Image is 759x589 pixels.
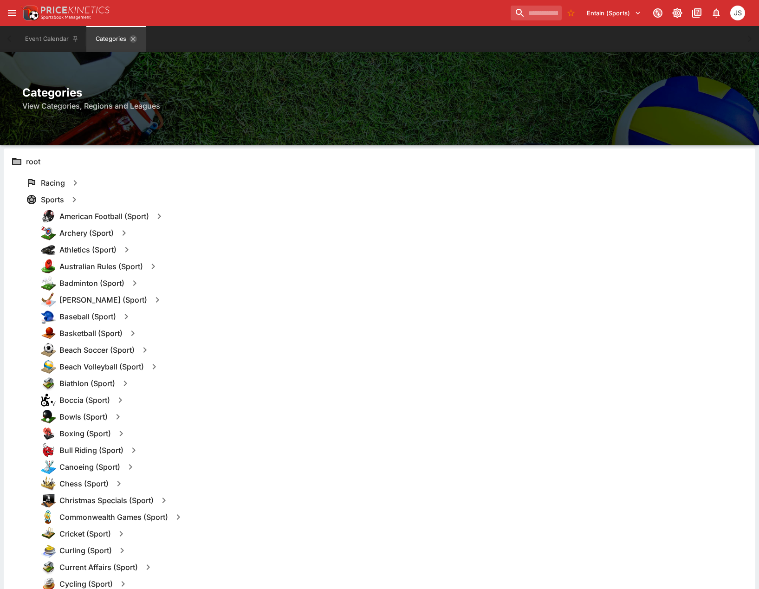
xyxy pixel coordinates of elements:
[41,209,56,224] img: american_football.png
[688,5,705,21] button: Documentation
[59,479,109,489] h6: Chess (Sport)
[59,446,123,455] h6: Bull Riding (Sport)
[41,15,91,19] img: Sportsbook Management
[41,178,65,188] h6: Racing
[41,409,56,424] img: bowls.png
[41,543,56,558] img: curling.png
[22,85,737,100] h2: Categories
[59,295,147,305] h6: [PERSON_NAME] (Sport)
[41,292,56,307] img: bandy.png
[564,6,578,20] button: No Bookmarks
[59,512,168,522] h6: Commonwealth Games (Sport)
[41,443,56,458] img: bull_riding.png
[59,228,114,238] h6: Archery (Sport)
[41,6,110,13] img: PriceKinetics
[4,5,20,21] button: open drawer
[41,226,56,240] img: archery.png
[41,343,56,357] img: beach_soccer.png
[59,546,112,556] h6: Curling (Sport)
[41,259,56,274] img: australian_rules.png
[59,496,154,505] h6: Christmas Specials (Sport)
[41,393,56,408] img: boccia.png
[59,379,115,388] h6: Biathlon (Sport)
[59,579,113,589] h6: Cycling (Sport)
[41,510,56,524] img: commonwealth_games.png
[41,242,56,257] img: athletics.png
[41,560,56,575] img: other.png
[41,309,56,324] img: baseball.png
[59,362,144,372] h6: Beach Volleyball (Sport)
[41,476,56,491] img: chess.png
[41,195,64,205] h6: Sports
[708,5,725,21] button: Notifications
[41,376,56,391] img: other.png
[41,326,56,341] img: basketball.png
[59,563,138,572] h6: Current Affairs (Sport)
[59,278,124,288] h6: Badminton (Sport)
[41,426,56,441] img: boxing.png
[730,6,745,20] div: John Seaton
[669,5,686,21] button: Toggle light/dark mode
[59,529,111,539] h6: Cricket (Sport)
[59,212,149,221] h6: American Football (Sport)
[727,3,748,23] button: John Seaton
[59,429,111,439] h6: Boxing (Sport)
[59,245,117,255] h6: Athletics (Sport)
[511,6,562,20] input: search
[59,312,116,322] h6: Baseball (Sport)
[59,462,120,472] h6: Canoeing (Sport)
[59,345,135,355] h6: Beach Soccer (Sport)
[649,5,666,21] button: Connected to PK
[41,359,56,374] img: beach_volleyball.png
[41,493,56,508] img: specials.png
[86,26,146,52] button: Categories
[41,460,56,474] img: canoeing.png
[59,395,110,405] h6: Boccia (Sport)
[59,262,143,272] h6: Australian Rules (Sport)
[59,412,108,422] h6: Bowls (Sport)
[19,26,84,52] button: Event Calendar
[41,276,56,291] img: badminton.png
[59,329,123,338] h6: Basketball (Sport)
[41,526,56,541] img: cricket.png
[581,6,647,20] button: Select Tenant
[22,100,737,111] h6: View Categories, Regions and Leagues
[20,4,39,22] img: PriceKinetics Logo
[26,157,40,167] h6: root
